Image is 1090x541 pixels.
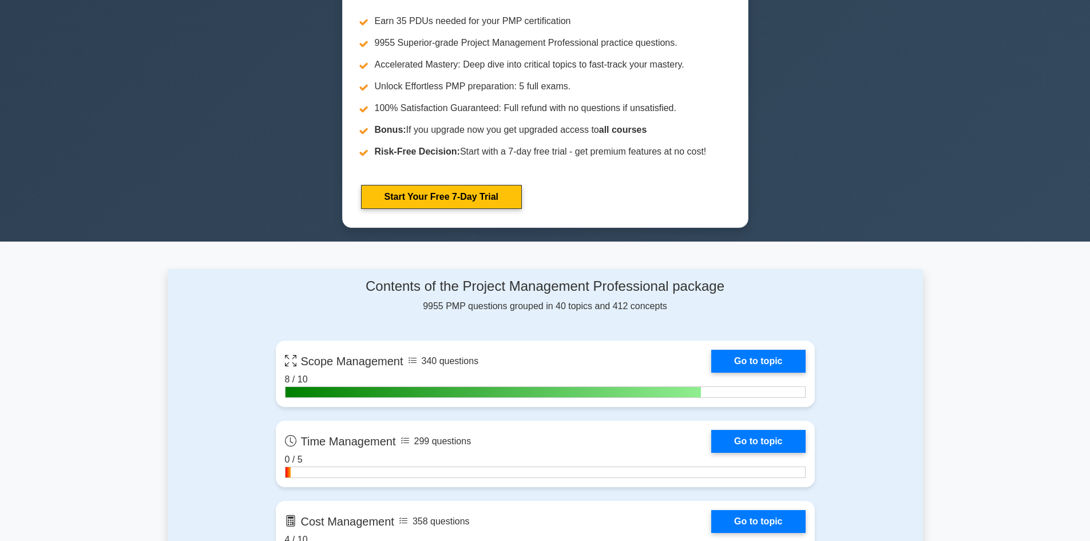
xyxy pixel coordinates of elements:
[361,185,522,209] a: Start Your Free 7-Day Trial
[711,510,805,533] a: Go to topic
[711,350,805,373] a: Go to topic
[711,430,805,453] a: Go to topic
[276,278,815,313] div: 9955 PMP questions grouped in 40 topics and 412 concepts
[276,278,815,295] h4: Contents of the Project Management Professional package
